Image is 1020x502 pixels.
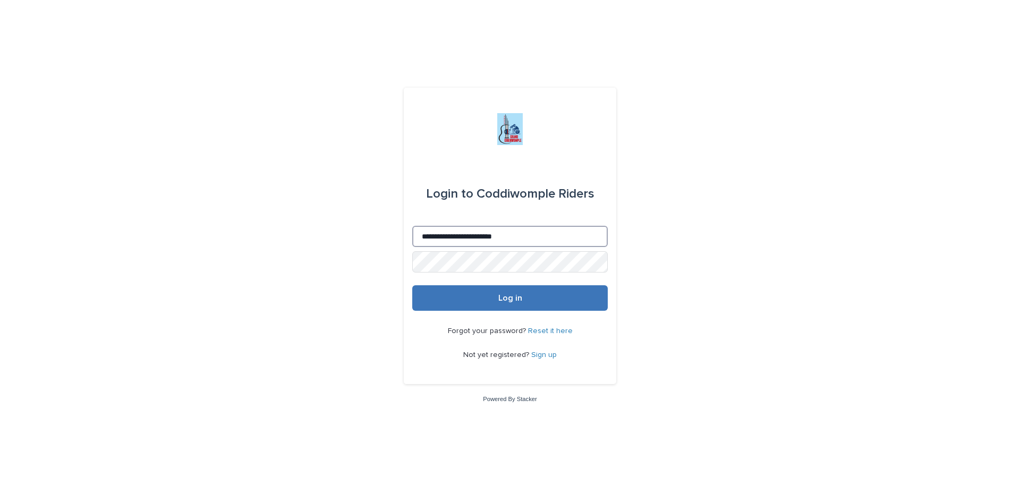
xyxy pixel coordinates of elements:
[531,351,557,359] a: Sign up
[426,188,473,200] span: Login to
[448,327,528,335] span: Forgot your password?
[528,327,573,335] a: Reset it here
[483,396,537,402] a: Powered By Stacker
[498,294,522,302] span: Log in
[426,179,594,209] div: Coddiwomple Riders
[463,351,531,359] span: Not yet registered?
[497,113,523,145] img: jxsLJbdS1eYBI7rVAS4p
[412,285,608,311] button: Log in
